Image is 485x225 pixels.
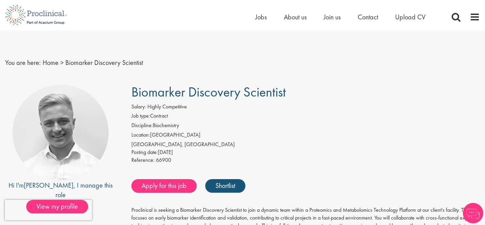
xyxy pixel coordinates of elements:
span: Highly Competitive [147,103,187,110]
a: Join us [324,13,341,21]
img: Chatbot [463,203,483,223]
label: Salary: [131,103,146,111]
span: Posting date: [131,149,158,156]
li: Biochemistry [131,122,480,131]
li: Contract [131,112,480,122]
a: About us [284,13,307,21]
img: imeage of recruiter Joshua Bye [13,85,109,180]
label: Discipline: [131,122,153,129]
span: You are here: [5,58,41,67]
a: breadcrumb link [43,58,59,67]
span: 66900 [156,156,171,163]
iframe: reCAPTCHA [5,200,92,220]
li: [GEOGRAPHIC_DATA] [131,131,480,141]
label: Job type: [131,112,150,120]
div: Hi I'm , I manage this role [5,180,116,200]
label: Location: [131,131,150,139]
span: Biomarker Discovery Scientist [131,83,286,101]
span: Biomarker Discovery Scientist [65,58,143,67]
a: Shortlist [205,179,245,193]
a: Upload CV [395,13,425,21]
label: Reference: [131,156,155,164]
a: Contact [358,13,378,21]
a: [PERSON_NAME] [24,181,74,190]
a: Jobs [255,13,267,21]
div: [GEOGRAPHIC_DATA], [GEOGRAPHIC_DATA] [131,141,480,149]
span: > [60,58,64,67]
a: Apply for this job [131,179,197,193]
div: [DATE] [131,149,480,156]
